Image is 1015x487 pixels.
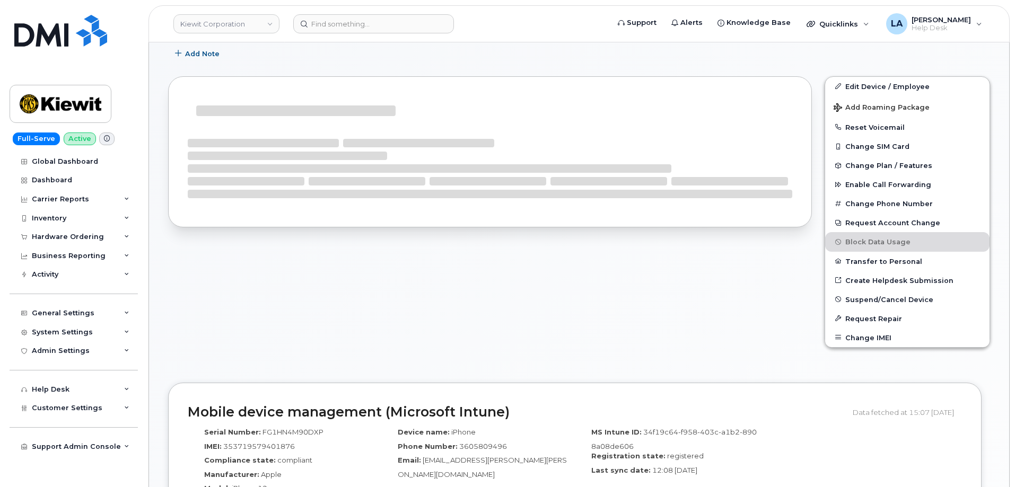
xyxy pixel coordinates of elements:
label: Compliance state: [204,455,276,465]
label: Serial Number: [204,427,261,437]
a: Kiewit Corporation [173,14,279,33]
label: Phone Number: [398,441,458,451]
label: IMEI: [204,441,222,451]
label: Manufacturer: [204,470,259,480]
h2: Mobile device management (Microsoft Intune) [188,405,845,420]
div: Quicklinks [799,13,877,34]
div: Data fetched at 15:07 [DATE] [853,402,962,422]
button: Add Note [168,45,229,64]
span: Alerts [680,17,703,28]
span: FG1HN4M90DXP [262,428,323,436]
label: MS Intune ID: [591,427,642,437]
label: Device name: [398,427,450,437]
iframe: Messenger Launcher [969,441,1007,479]
span: Knowledge Base [727,17,791,28]
button: Change Phone Number [825,194,990,213]
button: Change IMEI [825,328,990,347]
span: Quicklinks [819,20,858,28]
label: Email: [398,455,421,465]
button: Request Repair [825,309,990,328]
span: 12:08 [DATE] [652,466,697,474]
span: Enable Call Forwarding [845,181,931,189]
span: 34f19c64-f958-403c-a1b2-8908a08de606 [591,428,757,450]
span: [EMAIL_ADDRESS][PERSON_NAME][PERSON_NAME][DOMAIN_NAME] [398,456,567,479]
a: Alerts [664,12,710,33]
span: registered [667,451,704,460]
span: Suspend/Cancel Device [845,295,933,303]
button: Block Data Usage [825,232,990,251]
a: Edit Device / Employee [825,77,990,96]
span: Apple [261,470,282,479]
span: Help Desk [912,24,971,32]
span: iPhone [451,428,476,436]
span: Add Roaming Package [834,103,930,113]
a: Support [610,12,664,33]
span: Change Plan / Features [845,162,932,170]
span: Support [627,17,657,28]
span: compliant [277,456,312,464]
a: Create Helpdesk Submission [825,271,990,290]
input: Find something... [293,14,454,33]
button: Add Roaming Package [825,96,990,118]
button: Change Plan / Features [825,156,990,175]
button: Transfer to Personal [825,252,990,271]
button: Change SIM Card [825,137,990,156]
span: 3605809496 [459,442,507,450]
button: Request Account Change [825,213,990,232]
button: Reset Voicemail [825,118,990,137]
span: Add Note [185,49,220,59]
button: Enable Call Forwarding [825,175,990,194]
span: 353719579401876 [223,442,295,450]
span: [PERSON_NAME] [912,15,971,24]
div: Lanette Aparicio [879,13,990,34]
span: LA [891,17,903,30]
a: Knowledge Base [710,12,798,33]
button: Suspend/Cancel Device [825,290,990,309]
label: Last sync date: [591,465,651,475]
label: Registration state: [591,451,666,461]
